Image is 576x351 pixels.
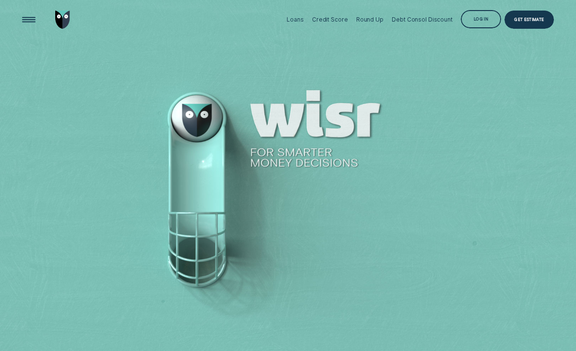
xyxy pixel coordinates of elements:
[312,16,348,23] div: Credit Score
[55,11,70,29] img: Wisr
[504,11,554,29] a: Get Estimate
[461,10,501,28] button: Log in
[287,16,303,23] div: Loans
[392,16,453,23] div: Debt Consol Discount
[356,16,384,23] div: Round Up
[20,11,38,29] button: Open Menu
